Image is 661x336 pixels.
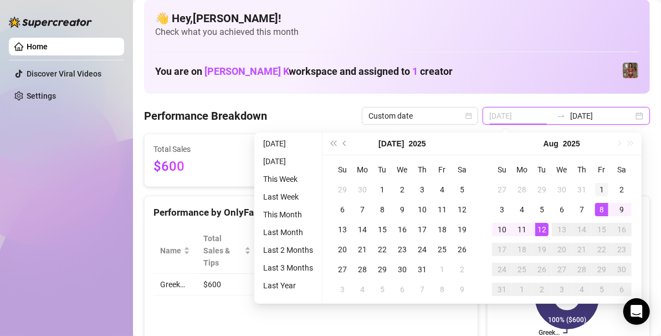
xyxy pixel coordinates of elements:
td: 2025-07-27 [492,180,512,200]
div: 27 [555,263,568,276]
th: Mo [352,160,372,180]
div: 29 [535,183,549,196]
th: Th [572,160,592,180]
td: 2025-08-23 [612,240,632,259]
td: 2025-08-02 [452,259,472,279]
div: 3 [336,283,349,296]
div: 9 [455,283,469,296]
div: 29 [376,263,389,276]
td: 2025-08-09 [452,279,472,299]
td: 2025-08-26 [532,259,552,279]
li: Last Week [259,190,317,203]
td: 2025-07-29 [372,259,392,279]
td: 2025-07-02 [392,180,412,200]
span: Name [160,245,181,257]
div: 1 [515,283,529,296]
div: 3 [555,283,568,296]
span: calendar [465,113,472,119]
td: 2025-08-19 [532,240,552,259]
th: Su [492,160,512,180]
div: 24 [416,243,429,256]
th: Tu [532,160,552,180]
th: Sa [612,160,632,180]
td: 2025-07-14 [352,220,372,240]
td: 2025-07-26 [452,240,472,259]
li: This Week [259,172,317,186]
div: 22 [595,243,608,256]
td: 2025-08-29 [592,259,612,279]
button: Last year (Control + left) [327,133,339,155]
span: 1 [412,65,418,77]
li: Last Month [259,226,317,239]
td: 2025-08-08 [432,279,452,299]
td: 2025-07-06 [332,200,352,220]
td: 2025-07-30 [552,180,572,200]
div: 23 [615,243,628,256]
div: 3 [495,203,509,216]
td: 2025-08-01 [432,259,452,279]
td: 2025-09-05 [592,279,612,299]
div: 31 [416,263,429,276]
div: 18 [435,223,449,236]
div: 20 [336,243,349,256]
span: [PERSON_NAME] K [204,65,289,77]
div: 4 [515,203,529,216]
div: 3 [416,183,429,196]
div: 6 [615,283,628,296]
div: 6 [336,203,349,216]
td: 2025-08-04 [352,279,372,299]
div: 2 [455,263,469,276]
div: 6 [396,283,409,296]
span: $600 [153,156,254,177]
td: 2025-07-20 [332,240,352,259]
td: 2025-08-04 [512,200,532,220]
div: Performance by OnlyFans Creator [153,205,469,220]
div: 8 [595,203,608,216]
td: 2025-07-24 [412,240,432,259]
td: 2025-07-11 [432,200,452,220]
td: 2025-07-03 [412,180,432,200]
div: 4 [356,283,369,296]
div: 8 [435,283,449,296]
div: 8 [376,203,389,216]
td: 2025-08-11 [512,220,532,240]
td: 2025-08-18 [512,240,532,259]
div: 2 [535,283,549,296]
td: 2025-08-16 [612,220,632,240]
td: 2025-07-09 [392,200,412,220]
h1: You are on workspace and assigned to creator [155,65,453,78]
td: 2025-08-30 [612,259,632,279]
td: 2025-06-29 [332,180,352,200]
td: 2025-08-27 [552,259,572,279]
div: 12 [455,203,469,216]
td: 2025-08-12 [532,220,552,240]
td: 2025-07-28 [512,180,532,200]
div: 6 [555,203,568,216]
div: 30 [555,183,568,196]
div: 21 [575,243,588,256]
td: 2025-07-08 [372,200,392,220]
div: 25 [515,263,529,276]
td: 2025-07-30 [392,259,412,279]
td: 2025-07-19 [452,220,472,240]
td: 2025-06-30 [352,180,372,200]
div: Open Intercom Messenger [623,298,650,325]
div: 28 [515,183,529,196]
div: 29 [595,263,608,276]
td: 2025-08-01 [592,180,612,200]
div: 15 [595,223,608,236]
span: Total Sales [153,143,254,155]
span: swap-right [557,111,566,120]
img: logo-BBDzfeDw.svg [9,17,92,28]
div: 31 [495,283,509,296]
td: 2025-08-21 [572,240,592,259]
div: 10 [495,223,509,236]
li: Last 3 Months [259,261,317,274]
div: 27 [495,183,509,196]
th: Th [412,160,432,180]
div: 7 [416,283,429,296]
div: 11 [435,203,449,216]
div: 12 [535,223,549,236]
div: 16 [396,223,409,236]
td: Greek… [153,274,197,296]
